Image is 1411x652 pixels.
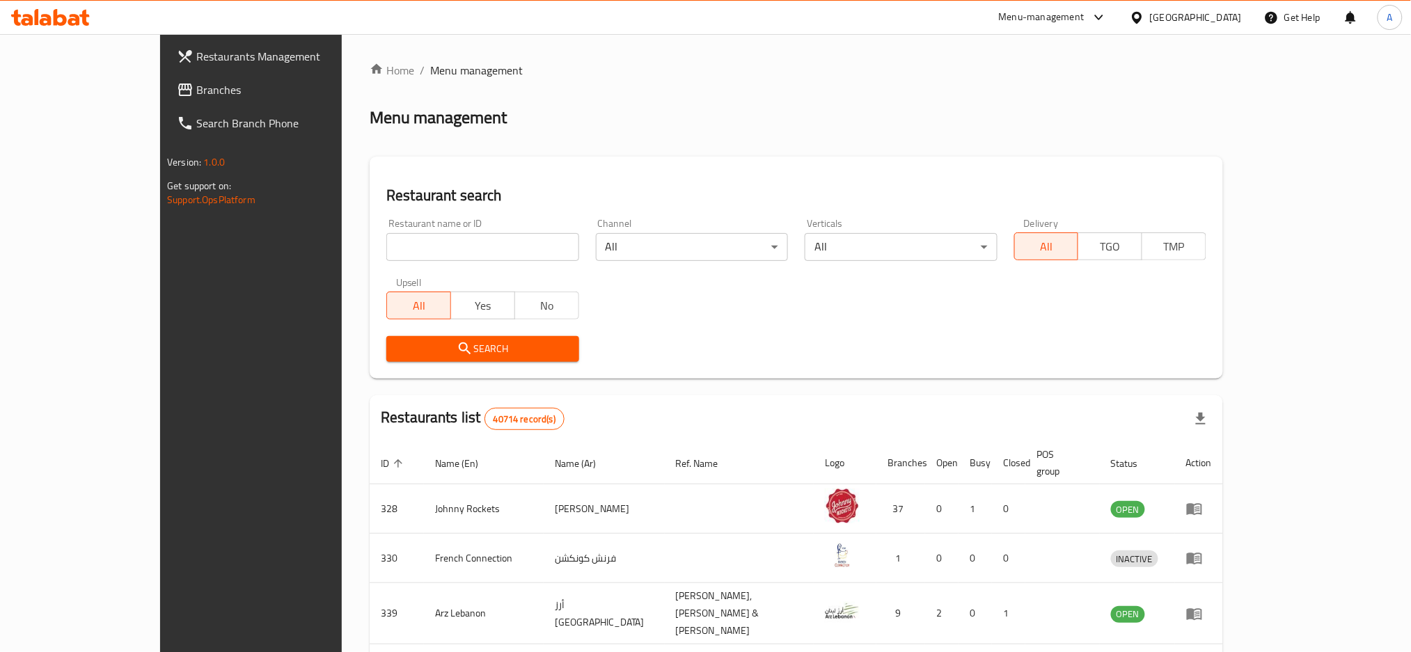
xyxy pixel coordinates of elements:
a: Branches [166,73,396,106]
div: Menu [1186,550,1212,566]
span: Yes [457,296,510,316]
button: Yes [450,292,515,319]
span: Branches [196,81,385,98]
td: أرز [GEOGRAPHIC_DATA] [544,583,665,644]
td: [PERSON_NAME] [544,484,665,534]
span: Ref. Name [676,455,736,472]
td: 1 [876,534,925,583]
td: 1 [959,484,992,534]
td: 0 [992,534,1025,583]
div: Total records count [484,408,565,430]
span: Status [1111,455,1156,472]
button: TGO [1078,232,1142,260]
input: Search for restaurant name or ID.. [386,233,578,261]
th: Closed [992,442,1025,484]
td: Johnny Rockets [424,484,544,534]
button: All [386,292,451,319]
span: Restaurants Management [196,48,385,65]
td: 0 [959,534,992,583]
label: Delivery [1024,218,1059,228]
th: Busy [959,442,992,484]
td: 2 [925,583,959,644]
label: Upsell [396,278,422,287]
img: French Connection [825,538,860,573]
td: 9 [876,583,925,644]
li: / [420,62,425,79]
th: Branches [876,442,925,484]
span: Menu management [430,62,523,79]
td: فرنش كونكشن [544,534,665,583]
td: Arz Lebanon [424,583,544,644]
div: Menu [1186,605,1212,622]
button: TMP [1142,232,1206,260]
span: Get support on: [167,177,231,195]
button: No [514,292,579,319]
span: All [1020,237,1073,257]
span: Version: [167,153,201,171]
span: TMP [1148,237,1201,257]
nav: breadcrumb [370,62,1223,79]
span: 1.0.0 [203,153,225,171]
span: No [521,296,574,316]
img: Arz Lebanon [825,594,860,628]
h2: Restaurant search [386,185,1206,206]
span: TGO [1084,237,1137,257]
img: Johnny Rockets [825,488,860,523]
button: All [1014,232,1079,260]
span: All [393,296,446,316]
span: A [1387,10,1393,25]
td: 0 [959,583,992,644]
div: Export file [1184,402,1217,436]
span: Search [397,340,567,358]
span: ID [381,455,407,472]
td: 0 [992,484,1025,534]
td: 328 [370,484,424,534]
td: 0 [925,484,959,534]
td: 0 [925,534,959,583]
a: Search Branch Phone [166,106,396,140]
div: Menu-management [999,9,1085,26]
span: Name (En) [435,455,496,472]
div: Menu [1186,500,1212,517]
span: Name (Ar) [555,455,614,472]
td: 330 [370,534,424,583]
span: 40714 record(s) [485,413,564,426]
td: 37 [876,484,925,534]
td: French Connection [424,534,544,583]
th: Action [1175,442,1223,484]
span: Search Branch Phone [196,115,385,132]
span: INACTIVE [1111,551,1158,567]
td: 339 [370,583,424,644]
h2: Menu management [370,106,507,129]
a: Support.OpsPlatform [167,191,255,209]
div: OPEN [1111,501,1145,518]
h2: Restaurants list [381,407,565,430]
button: Search [386,336,578,362]
div: [GEOGRAPHIC_DATA] [1150,10,1242,25]
a: Restaurants Management [166,40,396,73]
span: OPEN [1111,606,1145,622]
div: OPEN [1111,606,1145,623]
div: All [805,233,997,261]
th: Open [925,442,959,484]
td: 1 [992,583,1025,644]
th: Logo [814,442,876,484]
span: POS group [1036,446,1083,479]
div: All [596,233,788,261]
td: [PERSON_NAME],[PERSON_NAME] & [PERSON_NAME] [665,583,814,644]
span: OPEN [1111,502,1145,518]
